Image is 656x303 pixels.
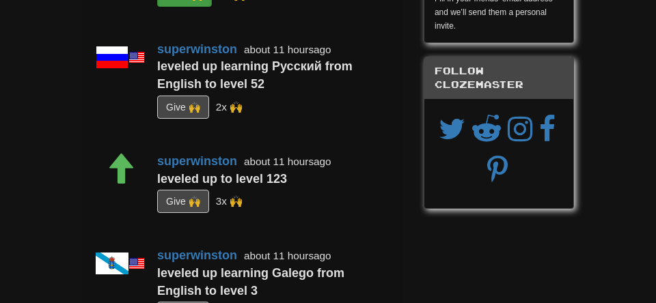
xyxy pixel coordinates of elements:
[157,96,209,119] button: Give 🙌
[157,248,237,262] a: superwinston
[244,44,331,55] small: about 11 hours ago
[157,59,353,91] strong: leveled up learning Русский from English to level 52
[157,266,344,298] strong: leveled up learning Galego from English to level 3
[157,154,237,168] a: superwinston
[244,156,331,167] small: about 11 hours ago
[424,57,573,99] div: Follow Clozemaster
[216,101,243,113] small: LuciusVorenusX<br />CharmingTigress
[157,42,237,56] a: superwinston
[216,195,243,207] small: LuciusVorenusX<br />CharmingTigress<br />Cezrun64
[157,172,287,186] strong: leveled up to level 123
[157,190,209,213] button: Give 🙌
[244,250,331,261] small: about 11 hours ago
